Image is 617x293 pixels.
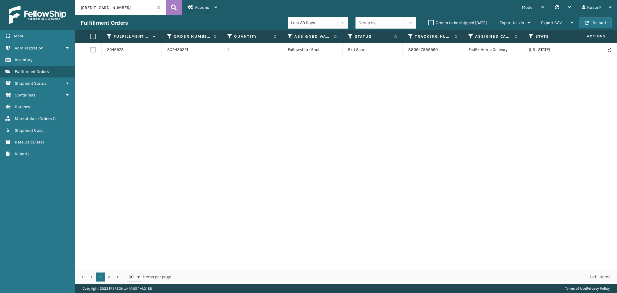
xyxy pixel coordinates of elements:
[535,34,572,39] label: State
[15,69,49,74] span: Fulfillment Orders
[15,93,36,98] span: Containers
[15,104,30,109] span: Batches
[96,273,105,282] a: 1
[15,81,46,86] span: Shipment Status
[541,20,562,25] span: Export CSV
[500,20,524,25] span: Export to .xls
[359,20,375,26] div: Group by
[608,48,611,52] i: Never Shipped
[222,43,282,56] td: 1
[282,43,343,56] td: Fellowship - East
[15,151,30,156] span: Reports
[294,34,331,39] label: Assigned Warehouse
[180,274,610,280] div: 1 - 1 of 1 items
[15,116,52,121] span: Marketplace Orders
[291,20,338,26] div: Last 30 Days
[81,19,128,27] h3: Fulfillment Orders
[568,31,610,41] span: Actions
[174,34,210,39] label: Order Number
[15,46,43,51] span: Administration
[167,47,188,53] a: SO2439221
[114,34,150,39] label: Fulfillment Order Id
[343,43,403,56] td: Exit Scan
[195,5,209,10] span: Actions
[14,33,24,39] span: Menu
[83,284,152,293] p: Copyright 2023 [PERSON_NAME]™ v 1.0.188
[428,20,487,25] label: Orders to be shipped [DATE]
[15,128,43,133] span: Shipment Cost
[53,116,56,121] span: ( )
[127,273,171,282] span: items per page
[587,286,610,291] a: Privacy Policy
[475,34,512,39] label: Assigned Carrier Service
[127,274,136,280] span: 100
[408,47,438,52] a: 883947586960
[565,284,610,293] div: |
[463,43,523,56] td: FedEx Home Delivery
[355,34,391,39] label: Status
[15,57,33,62] span: Inventory
[522,5,532,10] span: Mode
[565,286,586,291] a: Terms of Use
[15,140,44,145] span: Rate Calculator
[107,47,124,53] a: 2046973
[523,43,584,56] td: [US_STATE]
[415,34,451,39] label: Tracking Number
[234,34,271,39] label: Quantity
[9,6,66,24] img: logo
[579,17,612,28] button: Reload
